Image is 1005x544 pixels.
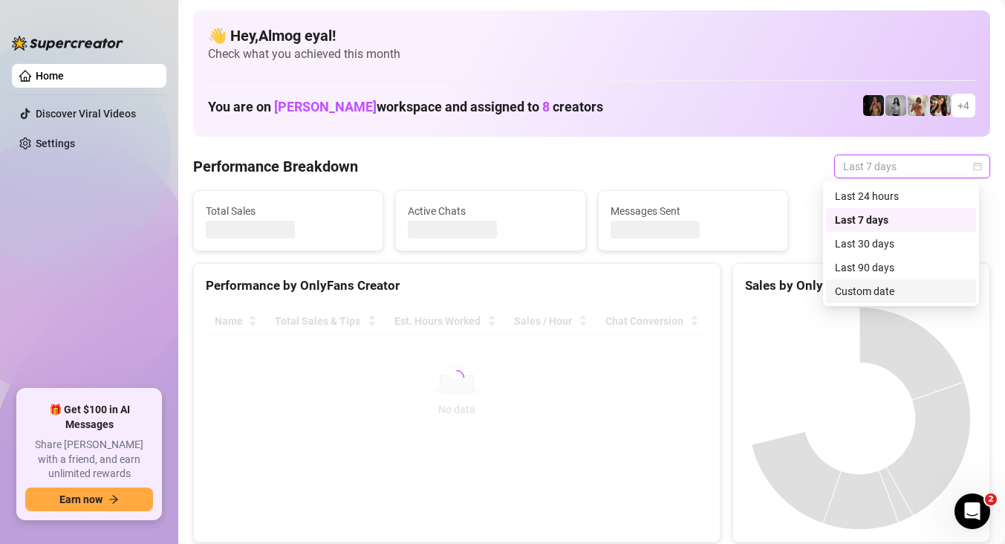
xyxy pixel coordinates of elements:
[59,493,103,505] span: Earn now
[826,232,976,256] div: Last 30 days
[611,203,775,219] span: Messages Sent
[108,494,119,505] span: arrow-right
[835,188,967,204] div: Last 24 hours
[208,46,975,62] span: Check what you achieved this month
[542,99,550,114] span: 8
[449,370,464,385] span: loading
[208,25,975,46] h4: 👋 Hey, Almog eyal !
[826,256,976,279] div: Last 90 days
[826,279,976,303] div: Custom date
[930,95,951,116] img: AD
[835,283,967,299] div: Custom date
[206,203,371,219] span: Total Sales
[745,276,978,296] div: Sales by OnlyFans Creator
[36,108,136,120] a: Discover Viral Videos
[193,156,358,177] h4: Performance Breakdown
[36,70,64,82] a: Home
[885,95,906,116] img: A
[908,95,928,116] img: Green
[826,184,976,208] div: Last 24 hours
[36,137,75,149] a: Settings
[25,438,153,482] span: Share [PERSON_NAME] with a friend, and earn unlimited rewards
[985,493,997,505] span: 2
[835,236,967,252] div: Last 30 days
[25,403,153,432] span: 🎁 Get $100 in AI Messages
[843,155,981,178] span: Last 7 days
[12,36,123,51] img: logo-BBDzfeDw.svg
[25,488,153,511] button: Earn nowarrow-right
[954,493,990,529] iframe: Intercom live chat
[274,99,377,114] span: [PERSON_NAME]
[973,162,982,171] span: calendar
[863,95,884,116] img: D
[826,208,976,232] div: Last 7 days
[835,259,967,276] div: Last 90 days
[957,97,969,114] span: + 4
[208,99,603,115] h1: You are on workspace and assigned to creators
[835,212,967,228] div: Last 7 days
[206,276,708,296] div: Performance by OnlyFans Creator
[408,203,573,219] span: Active Chats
